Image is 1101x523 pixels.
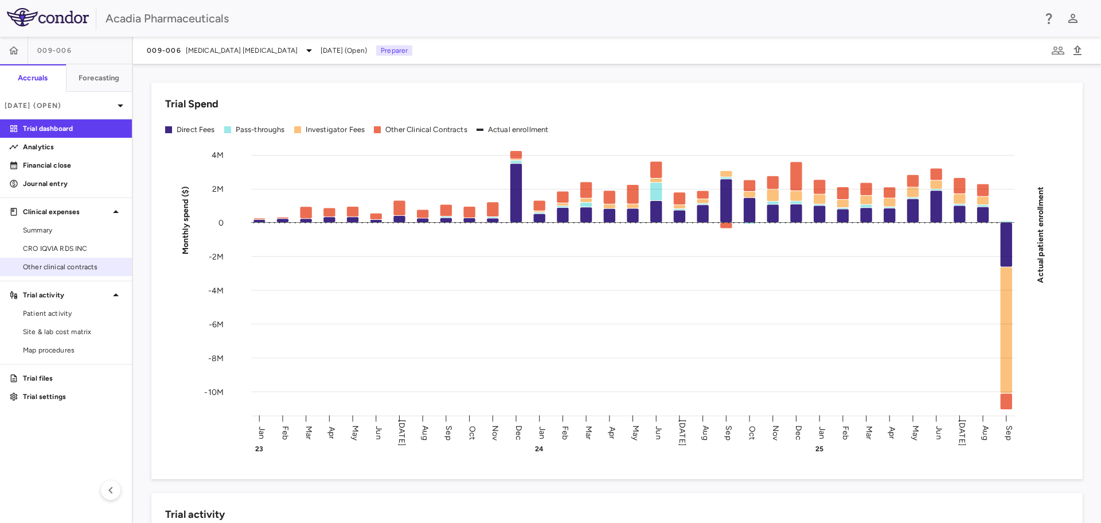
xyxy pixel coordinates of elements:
text: Mar [864,425,874,439]
text: Apr [607,426,617,439]
text: Dec [794,425,803,440]
text: Jan [817,426,827,439]
p: Clinical expenses [23,207,109,217]
tspan: 2M [212,184,224,193]
text: Aug [981,425,990,440]
text: [DATE] [677,420,687,446]
div: Acadia Pharmaceuticals [106,10,1034,27]
span: CRO IQVIA RDS INC [23,243,123,254]
p: Financial close [23,160,123,171]
text: [DATE] [957,420,967,446]
span: [DATE] (Open) [321,45,367,56]
span: Map procedures [23,345,123,355]
text: Jan [257,426,267,439]
text: Apr [327,426,337,439]
div: Investigator Fees [306,125,365,135]
text: Mar [584,425,594,439]
text: May [631,425,641,440]
tspan: -8M [208,353,224,363]
text: Oct [467,425,477,439]
span: 009-006 [37,46,72,55]
text: Aug [701,425,710,440]
tspan: 4M [212,150,224,160]
text: Nov [490,425,500,440]
h6: Accruals [18,73,48,83]
h6: Trial activity [165,507,225,522]
p: Analytics [23,142,123,152]
div: Direct Fees [177,125,215,135]
tspan: -10M [204,387,224,397]
text: Apr [887,426,897,439]
text: Jun [934,426,944,439]
p: Journal entry [23,179,123,189]
div: Actual enrollment [488,125,549,135]
p: Preparer [376,45,412,56]
text: Dec [514,425,524,440]
p: Trial files [23,373,123,383]
span: Summary [23,225,123,235]
text: Sep [1004,425,1014,440]
text: 24 [535,445,544,453]
text: 25 [815,445,823,453]
text: Jun [374,426,384,439]
span: Other clinical contracts [23,262,123,272]
tspan: -4M [208,285,224,295]
text: Aug [420,425,430,440]
text: Feb [841,425,850,439]
tspan: Monthly spend ($) [181,186,190,254]
text: Feb [560,425,570,439]
tspan: Actual patient enrollment [1036,186,1045,282]
h6: Forecasting [79,73,120,83]
img: logo-full-SnFGN8VE.png [7,8,89,26]
text: Feb [280,425,290,439]
text: Oct [747,425,757,439]
text: 23 [255,445,263,453]
div: Other Clinical Contracts [385,125,467,135]
text: Mar [304,425,314,439]
p: [DATE] (Open) [5,100,114,111]
tspan: 0 [218,218,224,227]
p: Trial dashboard [23,123,123,134]
text: [DATE] [397,420,407,446]
tspan: -2M [209,251,224,261]
text: Jun [654,426,663,439]
div: Pass-throughs [236,125,285,135]
h6: Trial Spend [165,96,218,112]
text: Nov [771,425,780,440]
text: Sep [724,425,733,440]
p: Trial settings [23,392,123,402]
span: Site & lab cost matrix [23,327,123,337]
span: [MEDICAL_DATA] [MEDICAL_DATA] [186,45,298,56]
span: Patient activity [23,308,123,319]
p: Trial activity [23,290,109,300]
span: 009-006 [147,46,181,55]
text: Sep [444,425,454,440]
text: May [911,425,920,440]
text: Jan [537,426,547,439]
tspan: -6M [209,319,224,329]
text: May [350,425,360,440]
